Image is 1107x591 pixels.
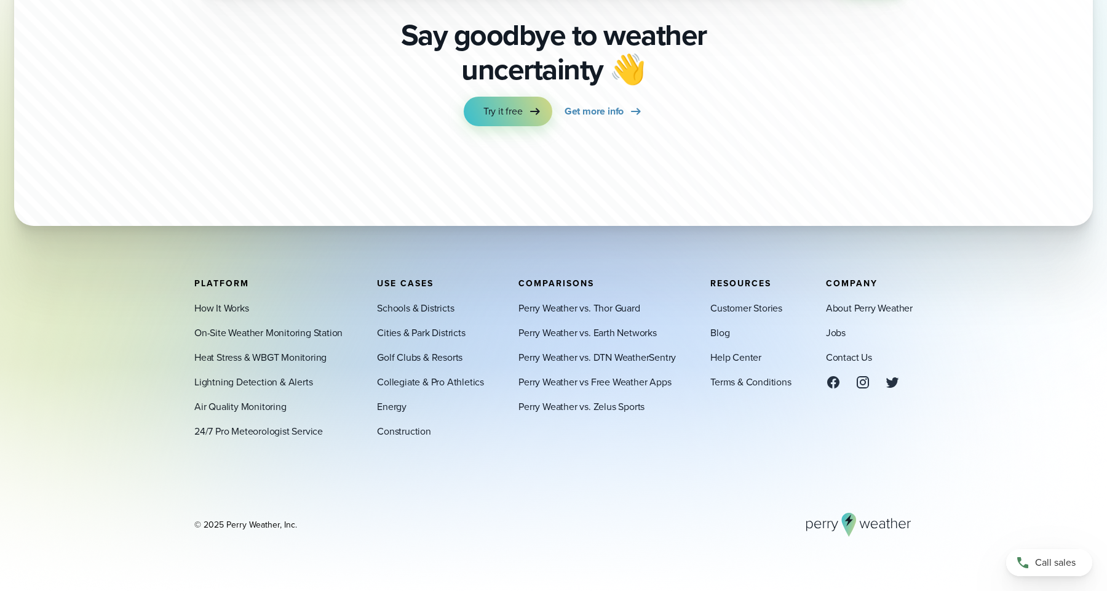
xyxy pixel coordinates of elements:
[518,300,640,315] a: Perry Weather vs. Thor Guard
[194,350,327,364] a: Heat Stress & WBGT Monitoring
[518,276,594,289] span: Comparisons
[483,104,523,119] span: Try it free
[826,276,878,289] span: Company
[377,350,462,364] a: Golf Clubs & Resorts
[464,97,552,126] a: Try it free
[518,399,645,414] a: Perry Weather vs. Zelus Sports
[710,325,729,340] a: Blog
[194,374,312,389] a: Lightning Detection & Alerts
[518,374,671,389] a: Perry Weather vs Free Weather Apps
[710,374,791,389] a: Terms & Conditions
[518,350,676,364] a: Perry Weather vs. DTN WeatherSentry
[1006,549,1092,576] a: Call sales
[396,18,711,87] p: Say goodbye to weather uncertainty 👋
[194,424,323,438] a: 24/7 Pro Meteorologist Service
[826,325,846,340] a: Jobs
[194,300,249,315] a: How It Works
[377,424,431,438] a: Construction
[194,518,297,531] div: © 2025 Perry Weather, Inc.
[377,276,434,289] span: Use Cases
[710,300,782,315] a: Customer Stories
[565,97,643,126] a: Get more info
[194,276,249,289] span: Platform
[518,325,657,340] a: Perry Weather vs. Earth Networks
[710,276,771,289] span: Resources
[377,374,484,389] a: Collegiate & Pro Athletics
[826,300,913,315] a: About Perry Weather
[377,300,454,315] a: Schools & Districts
[194,399,287,414] a: Air Quality Monitoring
[194,325,343,340] a: On-Site Weather Monitoring Station
[377,399,407,414] a: Energy
[710,350,761,364] a: Help Center
[565,104,624,119] span: Get more info
[377,325,465,340] a: Cities & Park Districts
[1035,555,1076,570] span: Call sales
[826,350,872,364] a: Contact Us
